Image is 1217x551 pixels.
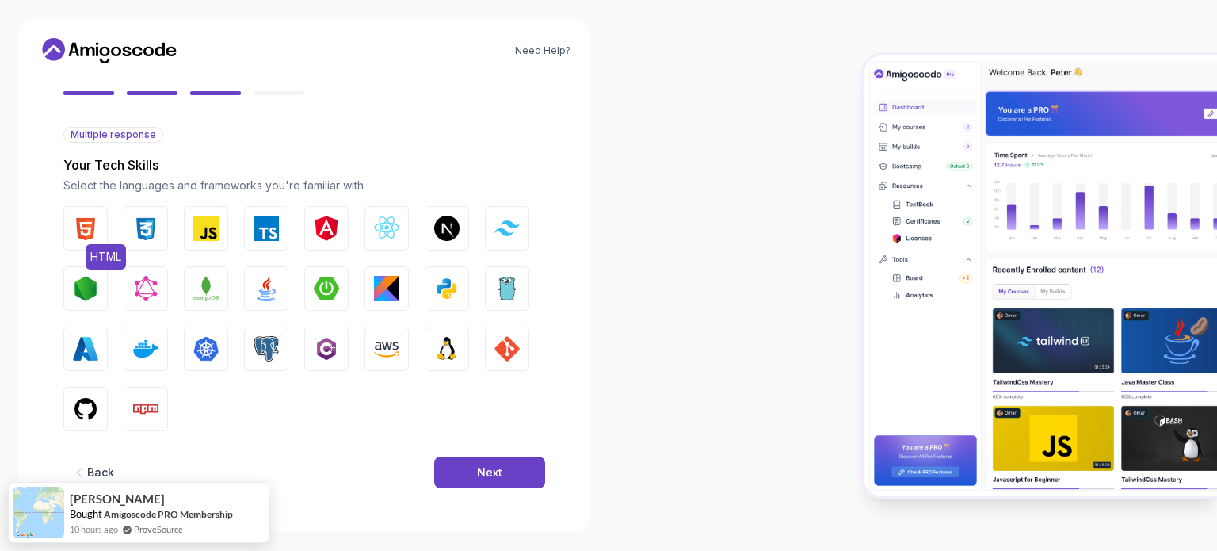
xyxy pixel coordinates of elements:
[73,336,98,362] img: Azure
[193,276,219,301] img: MongoDB
[494,276,520,301] img: Go
[70,522,118,536] span: 10 hours ago
[63,266,108,311] button: Node.js
[434,336,460,362] img: Linux
[70,492,165,506] span: [PERSON_NAME]
[63,206,108,251] button: HTMLHTML
[374,216,399,241] img: React.js
[304,327,349,371] button: C#
[71,128,156,141] span: Multiple response
[364,327,409,371] button: AWS
[314,216,339,241] img: Angular
[73,276,98,301] img: Node.js
[63,327,108,371] button: Azure
[364,206,409,251] button: React.js
[63,387,108,431] button: GitHub
[304,206,349,251] button: Angular
[494,336,520,362] img: GIT
[244,206,288,251] button: TypeScript
[133,396,158,422] img: Npm
[73,216,98,241] img: HTML
[73,396,98,422] img: GitHub
[494,220,520,235] img: Tailwind CSS
[477,465,502,480] div: Next
[184,327,228,371] button: Kubernetes
[124,387,168,431] button: Npm
[254,336,279,362] img: PostgreSQL
[425,327,469,371] button: Linux
[38,38,181,63] a: Home link
[104,508,233,520] a: Amigoscode PRO Membership
[434,276,460,301] img: Python
[314,336,339,362] img: C#
[63,457,122,488] button: Back
[184,266,228,311] button: MongoDB
[434,216,460,241] img: Next.js
[425,206,469,251] button: Next.js
[254,216,279,241] img: TypeScript
[86,244,126,270] span: HTML
[184,206,228,251] button: JavaScript
[193,216,219,241] img: JavaScript
[244,266,288,311] button: Java
[124,327,168,371] button: Docker
[485,266,529,311] button: Go
[515,44,570,57] a: Need Help?
[13,487,64,538] img: provesource social proof notification image
[374,276,399,301] img: Kotlin
[364,266,409,311] button: Kotlin
[133,276,158,301] img: GraphQL
[63,155,545,174] p: Your Tech Skills
[254,276,279,301] img: Java
[70,507,102,520] span: Bought
[434,457,545,488] button: Next
[124,266,168,311] button: GraphQL
[124,206,168,251] button: CSS
[485,327,529,371] button: GIT
[63,178,545,193] p: Select the languages and frameworks you're familiar with
[133,336,158,362] img: Docker
[374,336,399,362] img: AWS
[314,276,339,301] img: Spring Boot
[193,336,219,362] img: Kubernetes
[244,327,288,371] button: PostgreSQL
[134,522,183,536] a: ProveSource
[133,216,158,241] img: CSS
[425,266,469,311] button: Python
[864,55,1217,496] img: Amigoscode Dashboard
[485,206,529,251] button: Tailwind CSS
[304,266,349,311] button: Spring Boot
[87,465,114,480] div: Back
